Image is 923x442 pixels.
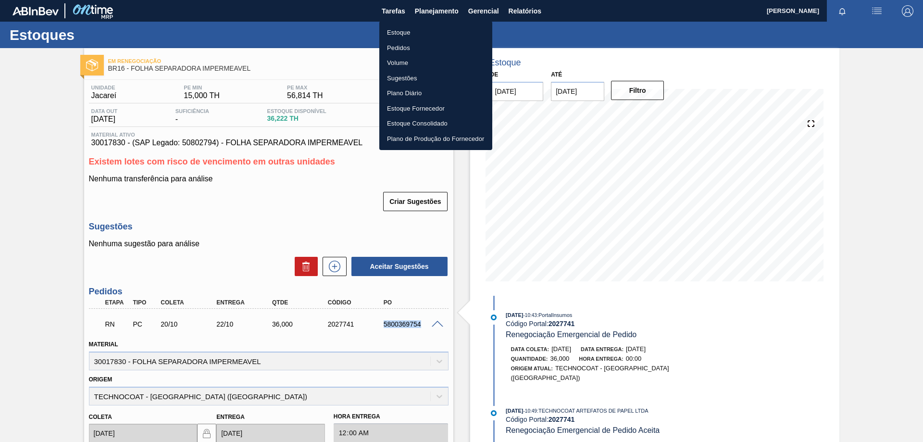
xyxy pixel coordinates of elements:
a: Pedidos [379,40,492,56]
a: Sugestões [379,71,492,86]
a: Volume [379,55,492,71]
a: Estoque Consolidado [379,116,492,131]
a: Plano Diário [379,86,492,101]
a: Estoque [379,25,492,40]
a: Plano de Produção do Fornecedor [379,131,492,147]
a: Estoque Fornecedor [379,101,492,116]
